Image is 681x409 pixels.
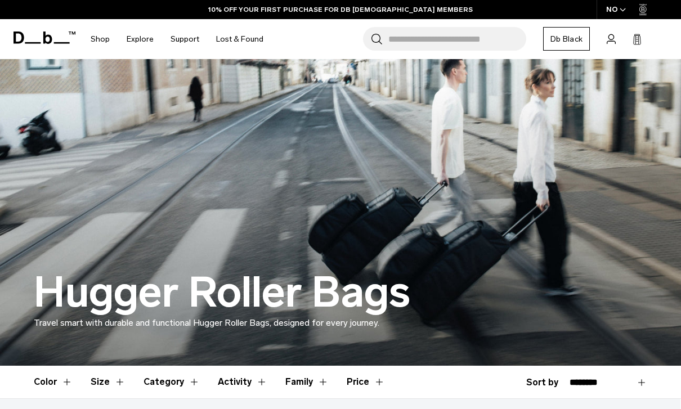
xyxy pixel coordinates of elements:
a: Lost & Found [216,19,263,59]
h1: Hugger Roller Bags [34,269,410,316]
button: Toggle Price [347,366,385,398]
a: 10% OFF YOUR FIRST PURCHASE FOR DB [DEMOGRAPHIC_DATA] MEMBERS [208,5,473,15]
nav: Main Navigation [82,19,272,59]
span: Travel smart with durable and functional Hugger Roller Bags, designed for every journey. [34,317,379,328]
button: Toggle Filter [218,366,267,398]
button: Toggle Filter [144,366,200,398]
a: Support [171,19,199,59]
a: Explore [127,19,154,59]
button: Toggle Filter [34,366,73,398]
button: Toggle Filter [285,366,329,398]
a: Db Black [543,27,590,51]
a: Shop [91,19,110,59]
button: Toggle Filter [91,366,126,398]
